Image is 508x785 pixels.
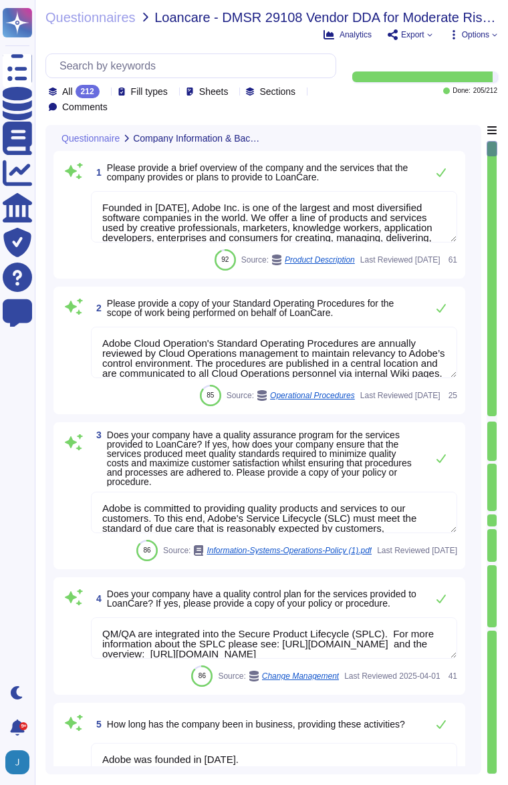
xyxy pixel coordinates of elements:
span: 205 / 212 [473,88,497,94]
div: 9+ [19,722,27,730]
span: Last Reviewed [DATE] [377,546,457,555]
span: Company Information & Background [133,134,263,143]
span: Comments [62,102,108,112]
span: Source: [227,390,355,401]
span: Options [462,31,489,39]
textarea: QM/QA are integrated into the Secure Product Lifecycle (SPLC). For more information about the SPL... [91,617,457,659]
span: Source: [163,545,372,556]
span: All [62,87,73,96]
textarea: Adobe Cloud Operation's Standard Operating Procedures are annually reviewed by Cloud Operations m... [91,327,457,378]
span: 61 [446,256,457,264]
span: Source: [241,255,355,265]
span: Does your company have a quality control plan for the services provided to LoanCare? If yes, plea... [107,589,416,609]
span: Last Reviewed [DATE] [360,256,440,264]
span: 4 [91,594,102,603]
div: 212 [76,85,100,98]
textarea: Adobe was founded in [DATE]. [91,743,457,784]
span: Source: [218,671,339,681]
span: 92 [221,256,229,263]
span: Analytics [340,31,372,39]
span: Change Management [262,672,339,680]
span: 1 [91,168,102,177]
img: user [5,750,29,774]
span: Sheets [199,87,229,96]
span: 86 [143,546,150,554]
span: 3 [91,430,102,440]
span: Please provide a brief overview of the company and the services that the company provides or plan... [107,162,408,182]
span: Please provide a copy of your Standard Operating Procedures for the scope of work being performed... [107,298,394,318]
span: 25 [446,391,457,400]
span: Done: [453,88,471,94]
span: Information-Systems-Operations-Policy (1).pdf [207,546,372,555]
span: 2 [91,303,102,313]
button: Analytics [324,29,372,40]
span: How long has the company been in business, providing these activities? [107,719,405,730]
button: user [3,748,39,777]
span: Product Description [285,256,355,264]
span: Loancare - DMSR 29108 Vendor DDA for Moderate Risk Current 02.2024 [154,11,497,24]
span: Operational Procedures [270,391,355,400]
span: 5 [91,720,102,729]
span: Questionnaire [61,134,120,143]
span: Export [401,31,424,39]
textarea: Founded in [DATE], Adobe Inc. is one of the largest and most diversified software companies in th... [91,191,457,243]
span: Last Reviewed [DATE] [360,391,440,400]
span: 85 [207,391,214,399]
span: Fill types [131,87,168,96]
textarea: Adobe is committed to providing quality products and services to our customers. To this end, Adob... [91,492,457,533]
span: Does your company have a quality assurance program for the services provided to LoanCare? If yes,... [107,430,412,487]
span: Last Reviewed 2025-04-01 [344,672,440,680]
span: Sections [259,87,295,96]
input: Search by keywords [53,54,336,77]
span: 86 [199,672,206,679]
span: Questionnaires [45,11,136,24]
span: 41 [446,672,457,680]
